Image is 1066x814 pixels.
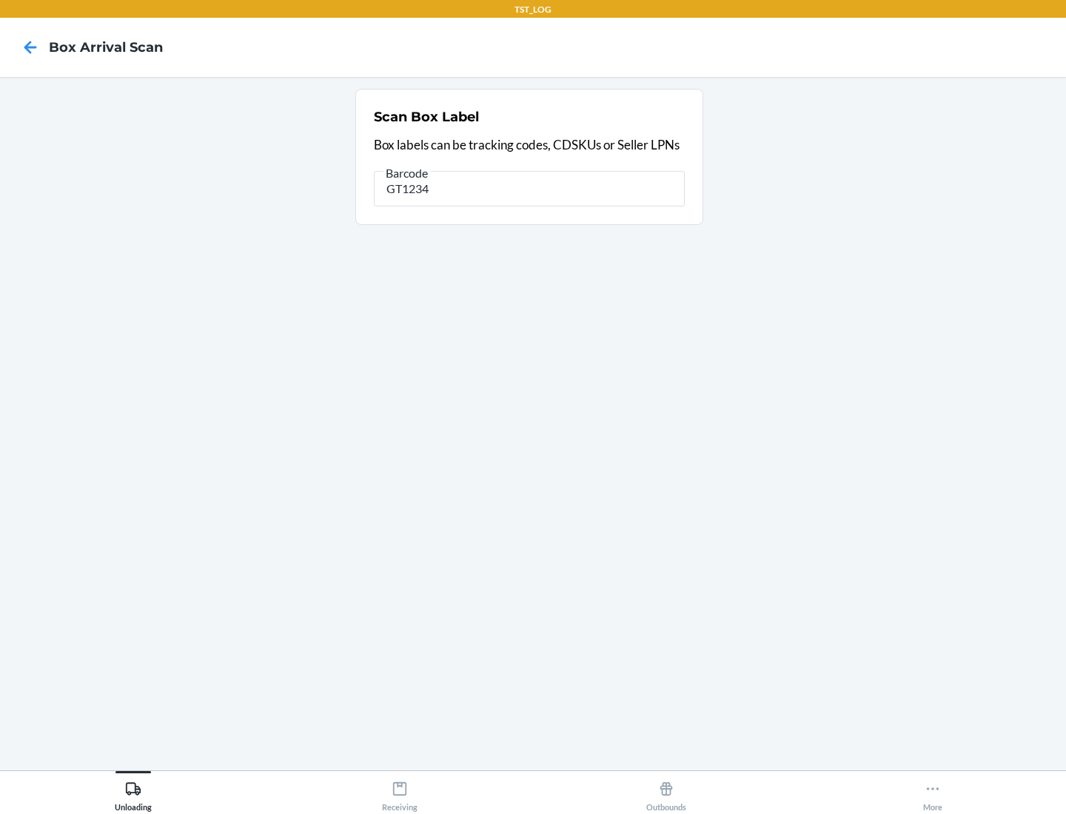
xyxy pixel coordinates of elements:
[533,771,799,812] button: Outbounds
[383,166,430,181] span: Barcode
[374,171,685,206] input: Barcode
[514,3,552,16] p: TST_LOG
[374,135,685,155] p: Box labels can be tracking codes, CDSKUs or Seller LPNs
[646,775,686,812] div: Outbounds
[382,775,418,812] div: Receiving
[799,771,1066,812] button: More
[266,771,533,812] button: Receiving
[923,775,942,812] div: More
[115,775,152,812] div: Unloading
[49,38,163,57] h4: Box Arrival Scan
[374,107,479,127] h2: Scan Box Label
